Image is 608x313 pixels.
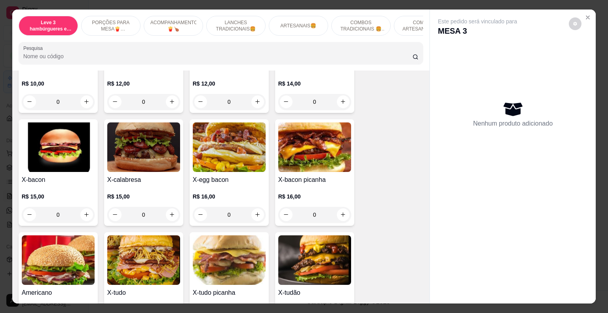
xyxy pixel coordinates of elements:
[338,19,384,32] p: COMBOS TRADICIONAIS 🍔🥤🍟
[278,235,351,285] img: product-image
[473,119,553,128] p: Nenhum produto adicionado
[107,175,180,185] h4: X-calabresa
[193,175,266,185] h4: X-egg bacon
[88,19,134,32] p: PORÇÕES PARA MESA🍟(indisponível pra delivery)
[278,288,351,298] h4: X-tudão
[22,288,95,298] h4: Americano
[438,17,517,25] p: Este pedido será vinculado para
[107,288,180,298] h4: X-tudo
[193,288,266,298] h4: X-tudo picanha
[22,80,95,88] p: R$ 10,00
[193,193,266,200] p: R$ 16,00
[22,235,95,285] img: product-image
[22,193,95,200] p: R$ 15,00
[278,193,351,200] p: R$ 16,00
[107,193,180,200] p: R$ 15,00
[401,19,446,32] p: COMBOS ARTESANAIS🍔🍟🥤
[278,80,351,88] p: R$ 14,00
[213,19,259,32] p: LANCHES TRADICIONAIS🍔
[193,122,266,172] img: product-image
[569,17,581,30] button: decrease-product-quantity
[193,80,266,88] p: R$ 12,00
[581,11,594,24] button: Close
[22,175,95,185] h4: X-bacon
[107,122,180,172] img: product-image
[107,80,180,88] p: R$ 12,00
[23,45,46,52] label: Pesquisa
[280,23,316,29] p: ARTESANAIS🍔
[278,175,351,185] h4: X-bacon picanha
[438,25,517,36] p: MESA 3
[107,235,180,285] img: product-image
[23,52,412,60] input: Pesquisa
[22,122,95,172] img: product-image
[25,19,71,32] p: Leve 3 hambúrgueres e economize
[150,19,196,32] p: ACOMPANHAMENTOS🍟🍗
[193,235,266,285] img: product-image
[278,122,351,172] img: product-image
